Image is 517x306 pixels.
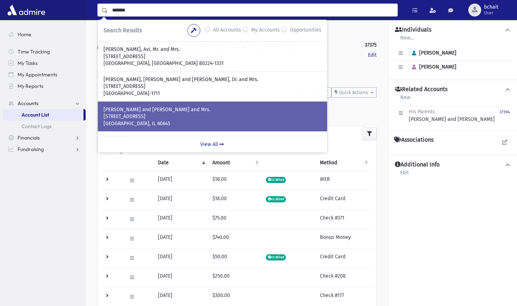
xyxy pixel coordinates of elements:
a: My Reports [3,80,86,92]
p: [STREET_ADDRESS] [104,83,321,90]
td: $50.00 [208,248,262,268]
a: 37394 [499,108,510,123]
span: My Appointments [18,71,57,78]
a: Fundraising [3,143,86,155]
small: 37394 [499,110,510,114]
td: $75.00 [208,210,262,229]
a: Contact Logs [3,121,86,132]
td: $250.00 [208,268,262,287]
h4: Additional Info [395,161,440,169]
th: Date: activate to sort column ascending [154,155,208,171]
nav: breadcrumb [97,29,124,39]
strong: 37375 [365,41,377,49]
span: [PERSON_NAME] [409,50,456,56]
a: View All [98,136,327,152]
a: Accounts [97,29,124,36]
p: [STREET_ADDRESS] [104,53,321,60]
span: My Reports [18,83,43,89]
a: Time Tracking [3,46,86,57]
h4: Related Accounts [395,86,447,93]
td: WEB [316,171,371,190]
td: $18.00 [208,171,262,190]
td: [DATE] [154,229,208,248]
td: $740.00 [208,229,262,248]
p: [PERSON_NAME], Avi, Mr. and Mrs. [104,46,321,53]
span: [PERSON_NAME] [409,64,456,70]
a: Edit [400,169,409,182]
p: [STREET_ADDRESS] [104,113,321,120]
td: $18.00 [208,190,262,210]
span: Home [18,31,31,38]
td: Check #208 [316,268,371,287]
span: Quick Actions [339,90,368,95]
span: Time Tracking [18,48,50,55]
td: [DATE] [154,248,208,268]
span: CC Billed [266,177,286,183]
label: Opportunities [290,26,321,35]
td: Check #371 [316,210,371,229]
span: Financials [18,135,40,141]
span: Accounts [18,100,38,107]
h4: Individuals [395,26,431,34]
a: New [400,93,411,106]
span: Contact Logs [21,123,52,130]
a: My Appointments [3,69,86,80]
td: Bonus Money [316,229,371,248]
label: My Accounts [251,26,280,35]
a: Account List [3,109,83,121]
span: User [484,10,498,16]
p: [GEOGRAPHIC_DATA], [GEOGRAPHIC_DATA] 80224-1331 [104,60,321,67]
p: [PERSON_NAME], [PERSON_NAME] and [PERSON_NAME], Dr. and Mrs. [104,76,321,83]
p: [GEOGRAPHIC_DATA]-1711 [104,90,321,97]
button: Related Accounts [394,86,511,93]
a: Activity [97,98,132,118]
span: CC Billed [266,254,286,260]
a: Edit [368,51,377,59]
button: Additional Info [394,161,511,169]
td: [DATE] [154,190,208,210]
h4: Associations [394,136,434,143]
label: All Accounts [213,26,241,35]
td: [DATE] [154,210,208,229]
span: Fundraising [18,146,44,152]
td: [DATE] [154,268,208,287]
button: Quick Actions [331,87,377,98]
span: Account List [21,112,49,118]
th: Amount: activate to sort column ascending [208,155,262,171]
div: B [97,39,115,56]
span: Search Results [104,27,142,34]
th: Method: activate to sort column ascending [316,155,371,171]
span: His Parents [409,109,435,115]
img: AdmirePro [6,3,47,17]
a: New... [400,34,414,47]
a: My Tasks [3,57,86,69]
td: Credit Card [316,248,371,268]
span: My Tasks [18,60,38,66]
a: Home [3,29,86,40]
div: [PERSON_NAME] and [PERSON_NAME] [409,108,495,123]
span: CC Billed [266,196,286,202]
button: Individuals [394,26,511,34]
span: bchait [484,4,498,10]
input: Search [108,4,397,17]
td: [DATE] [154,171,208,190]
a: Accounts [3,98,86,109]
a: Financials [3,132,86,143]
p: [PERSON_NAME] and [PERSON_NAME] and Mrs. [104,106,321,113]
p: [GEOGRAPHIC_DATA], IL 60645 [104,120,321,127]
td: Credit Card [316,190,371,210]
